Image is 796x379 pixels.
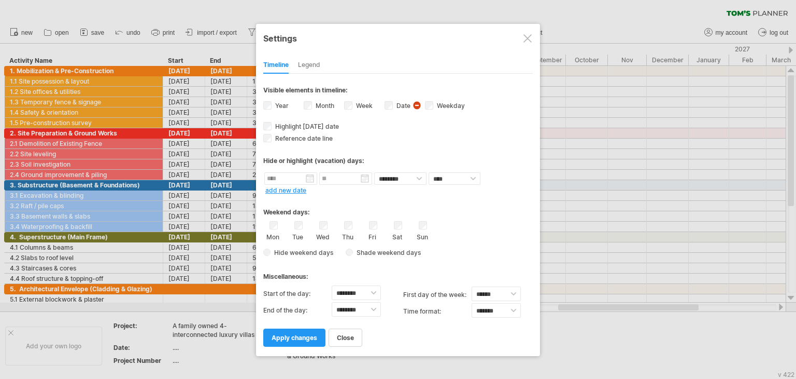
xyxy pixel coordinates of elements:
[263,198,533,219] div: Weekend days:
[337,334,354,342] span: close
[329,329,362,347] a: close
[273,123,339,130] span: Highlight [DATE] date
[265,186,306,194] a: add new date
[435,102,465,110] label: Weekday
[316,231,329,241] label: Wed
[394,102,410,110] label: Date
[353,249,421,256] span: Shade weekend days
[263,57,289,74] div: Timeline
[391,231,404,241] label: Sat
[291,231,304,241] label: Tue
[314,102,334,110] label: Month
[263,157,533,165] div: Hide or highlight (vacation) days:
[416,231,429,241] label: Sun
[271,249,333,256] span: Hide weekend days
[263,302,332,319] label: End of the day:
[298,57,320,74] div: Legend
[263,286,332,302] label: Start of the day:
[354,102,373,110] label: Week
[366,231,379,241] label: Fri
[273,102,289,110] label: Year
[263,86,533,97] div: Visible elements in timeline:
[341,231,354,241] label: Thu
[263,263,533,283] div: Miscellaneous:
[266,231,279,241] label: Mon
[272,334,317,342] span: apply changes
[403,303,472,320] label: Time format:
[403,287,472,303] label: first day of the week:
[263,29,533,47] div: Settings
[273,134,333,142] span: Reference date line
[263,329,325,347] a: apply changes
